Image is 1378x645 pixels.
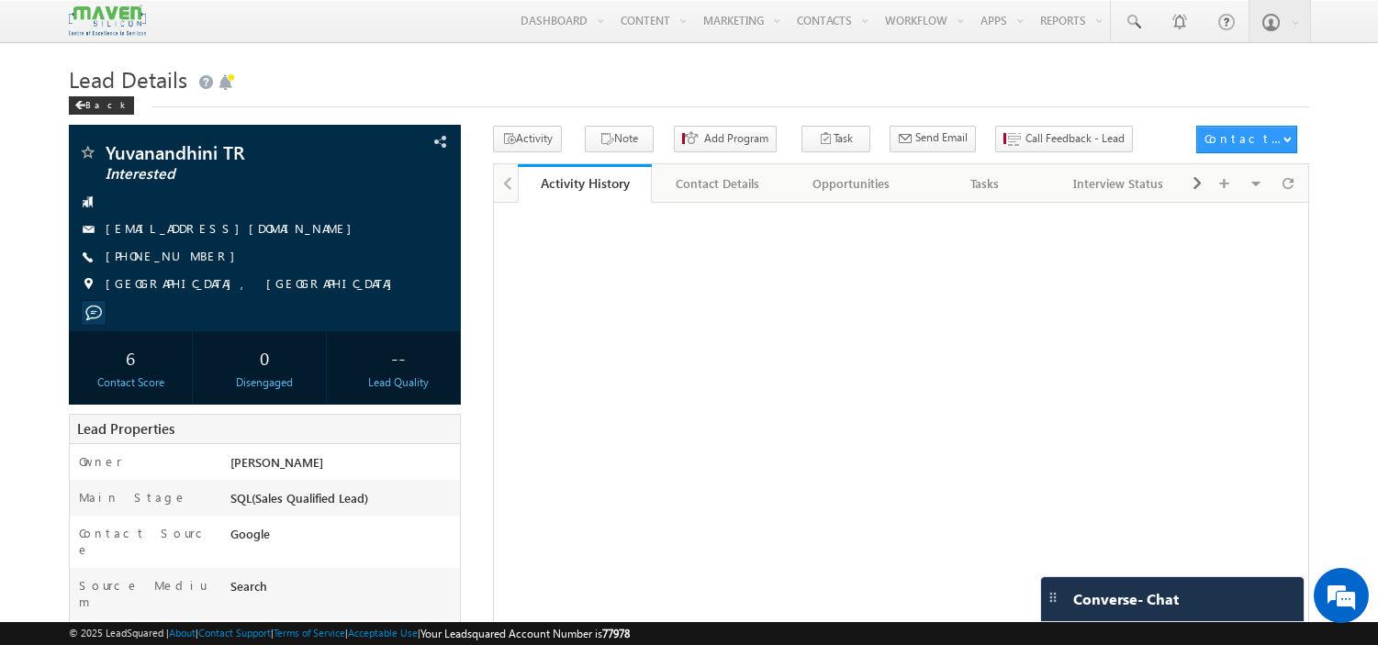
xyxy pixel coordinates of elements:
[230,454,323,470] span: [PERSON_NAME]
[1196,126,1297,153] button: Contact Actions
[704,130,768,147] span: Add Program
[585,126,654,152] button: Note
[73,374,187,391] div: Contact Score
[73,340,187,374] div: 6
[667,172,768,195] div: Contact Details
[69,5,146,37] img: Custom Logo
[69,64,187,94] span: Lead Details
[1067,172,1169,195] div: Interview Status
[934,172,1036,195] div: Tasks
[207,340,321,374] div: 0
[652,164,785,203] a: Contact Details
[674,126,777,152] button: Add Program
[420,627,630,640] span: Your Leadsquared Account Number is
[226,525,460,550] div: Google
[348,627,418,639] a: Acceptable Use
[493,126,562,152] button: Activity
[226,577,460,603] div: Search
[518,164,651,203] a: Activity History
[226,489,460,515] div: SQL(Sales Qualified Lead)
[995,126,1133,152] button: Call Feedback - Lead
[274,627,345,639] a: Terms of Service
[69,96,134,115] div: Back
[79,577,211,610] label: Source Medium
[890,126,976,152] button: Send Email
[785,164,918,203] a: Opportunities
[602,627,630,640] span: 77978
[1046,590,1060,605] img: carter-drag
[1025,130,1125,147] span: Call Feedback - Lead
[198,627,271,639] a: Contact Support
[915,129,968,146] span: Send Email
[342,374,455,391] div: Lead Quality
[801,126,870,152] button: Task
[79,453,122,470] label: Owner
[800,172,902,195] div: Opportunities
[1052,164,1185,203] a: Interview Status
[1073,591,1179,607] span: Converse - Chat
[77,419,174,438] span: Lead Properties
[69,95,143,111] a: Back
[79,489,187,506] label: Main Stage
[79,525,211,558] label: Contact Source
[69,625,630,642] span: © 2025 LeadSquared | | | | |
[169,627,196,639] a: About
[106,165,349,183] span: Interested
[106,143,349,161] span: Yuvanandhini TR
[342,340,455,374] div: --
[919,164,1052,203] a: Tasks
[106,220,361,236] a: [EMAIL_ADDRESS][DOMAIN_NAME]
[106,275,401,294] span: [GEOGRAPHIC_DATA], [GEOGRAPHIC_DATA]
[532,174,637,192] div: Activity History
[1204,130,1283,147] div: Contact Actions
[106,248,244,266] span: [PHONE_NUMBER]
[207,374,321,391] div: Disengaged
